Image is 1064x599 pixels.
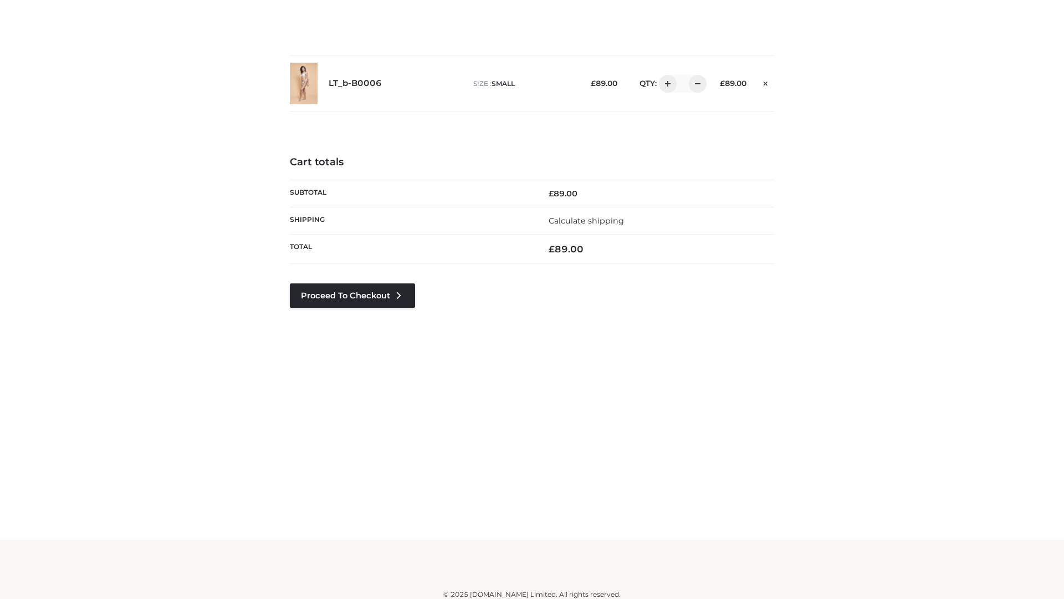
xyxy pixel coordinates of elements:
bdi: 89.00 [549,189,577,199]
a: Calculate shipping [549,216,624,226]
span: SMALL [492,79,515,88]
span: £ [549,189,554,199]
span: £ [720,79,725,88]
span: £ [549,243,555,255]
p: size : [473,79,574,89]
bdi: 89.00 [549,243,584,255]
th: Shipping [290,207,532,234]
bdi: 89.00 [720,79,746,88]
bdi: 89.00 [591,79,617,88]
span: £ [591,79,596,88]
div: QTY: [628,75,703,93]
th: Total [290,235,532,264]
th: Subtotal [290,180,532,207]
a: Remove this item [758,75,774,89]
h4: Cart totals [290,156,774,169]
a: Proceed to Checkout [290,283,415,308]
a: LT_b-B0006 [329,78,382,89]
